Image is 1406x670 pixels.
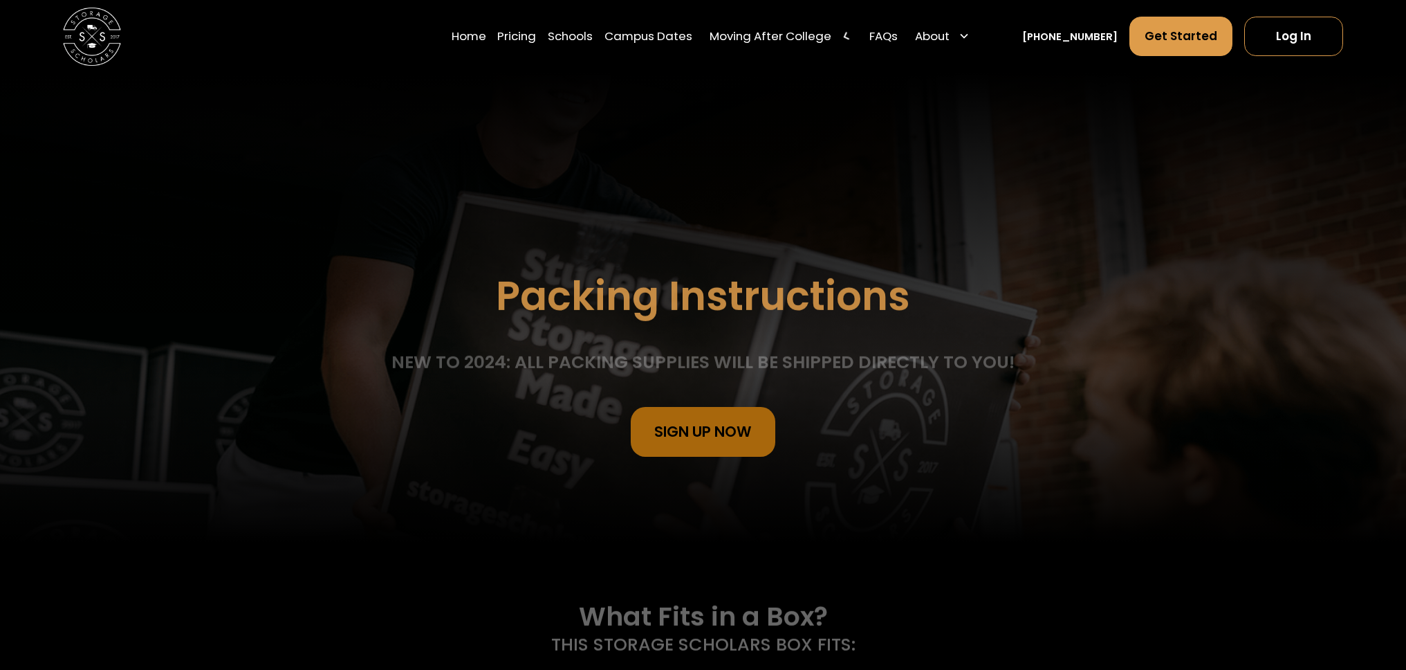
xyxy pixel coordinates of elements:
[496,274,910,318] h1: Packing Instructions
[704,16,858,57] div: Moving After College
[548,16,593,57] a: Schools
[579,601,828,632] h2: What Fits in a Box?
[452,16,486,57] a: Home
[909,16,976,57] div: About
[497,16,536,57] a: Pricing
[63,8,121,66] a: home
[915,28,950,45] div: About
[551,632,855,658] p: THIS STORAGE SCHOLARS BOX FITS:
[869,16,898,57] a: FAQs
[710,28,831,45] div: Moving After College
[1244,17,1343,56] a: Log In
[391,350,1015,374] div: NEW TO 2024: All packing supplies will be shipped directly to you!
[63,8,121,66] img: Storage Scholars main logo
[654,424,752,439] div: sign Up Now
[1129,17,1232,56] a: Get Started
[631,407,775,457] a: sign Up Now
[604,16,692,57] a: Campus Dates
[1022,29,1118,44] a: [PHONE_NUMBER]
